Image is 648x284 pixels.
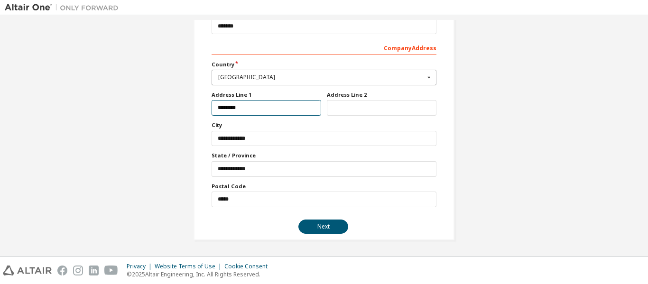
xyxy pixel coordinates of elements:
img: linkedin.svg [89,266,99,275]
div: Cookie Consent [224,263,273,270]
label: Address Line 1 [212,91,321,99]
img: Altair One [5,3,123,12]
img: youtube.svg [104,266,118,275]
p: © 2025 Altair Engineering, Inc. All Rights Reserved. [127,270,273,278]
label: City [212,121,436,129]
div: Privacy [127,263,155,270]
div: Website Terms of Use [155,263,224,270]
label: Address Line 2 [327,91,436,99]
button: Next [298,220,348,234]
img: altair_logo.svg [3,266,52,275]
div: [GEOGRAPHIC_DATA] [218,74,425,80]
label: State / Province [212,152,436,159]
img: instagram.svg [73,266,83,275]
div: Company Address [212,40,436,55]
label: Country [212,61,436,68]
img: facebook.svg [57,266,67,275]
label: Postal Code [212,183,436,190]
